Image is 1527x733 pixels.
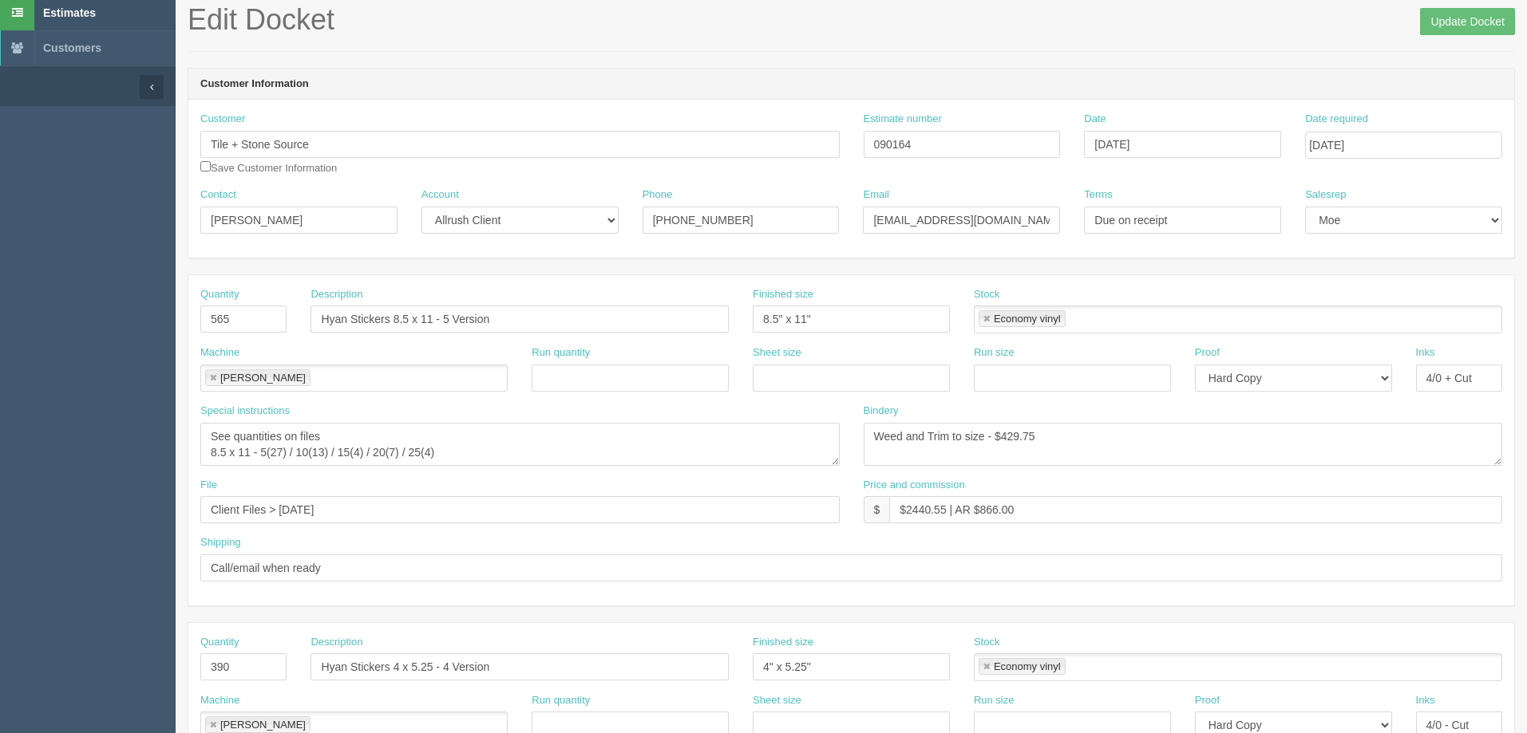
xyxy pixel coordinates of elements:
[200,478,217,493] label: File
[200,535,241,550] label: Shipping
[311,287,362,302] label: Description
[974,635,1000,650] label: Stock
[200,423,840,466] textarea: See quantities on files 8.5 x 11 - 5(27) / 10(13) / 15(4) / 20(7) / 25(4)
[1305,112,1368,127] label: Date required
[1416,345,1435,361] label: Inks
[188,69,1514,100] header: Customer Information
[994,313,1061,324] div: Economy vinyl
[1084,112,1106,127] label: Date
[1305,187,1346,203] label: Salesrep
[864,423,1503,466] textarea: Weed and Trim to size - $429.75
[200,187,236,203] label: Contact
[864,478,965,493] label: Price and commission
[753,693,801,708] label: Sheet size
[200,287,239,302] label: Quantity
[532,693,590,708] label: Run quantity
[974,693,1015,708] label: Run size
[220,719,306,730] div: [PERSON_NAME]
[200,693,239,708] label: Machine
[200,131,840,158] input: Enter customer name
[864,404,899,419] label: Bindery
[974,345,1015,361] label: Run size
[1416,693,1435,708] label: Inks
[643,187,673,203] label: Phone
[43,41,101,54] span: Customers
[1084,187,1112,203] label: Terms
[864,112,942,127] label: Estimate number
[200,635,239,650] label: Quantity
[753,287,813,302] label: Finished size
[200,112,840,175] div: Save Customer Information
[864,496,890,523] div: $
[753,635,813,650] label: Finished size
[43,6,96,19] span: Estimates
[220,372,306,383] div: [PERSON_NAME]
[974,287,1000,302] label: Stock
[1195,345,1220,361] label: Proof
[532,345,590,361] label: Run quantity
[421,187,459,203] label: Account
[188,4,1515,36] h1: Edit Docket
[753,345,801,361] label: Sheet size
[200,345,239,361] label: Machine
[200,112,245,127] label: Customer
[994,661,1061,672] div: Economy vinyl
[1420,8,1515,35] input: Update Docket
[200,404,290,419] label: Special instructions
[1195,693,1220,708] label: Proof
[311,635,362,650] label: Description
[863,187,889,203] label: Email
